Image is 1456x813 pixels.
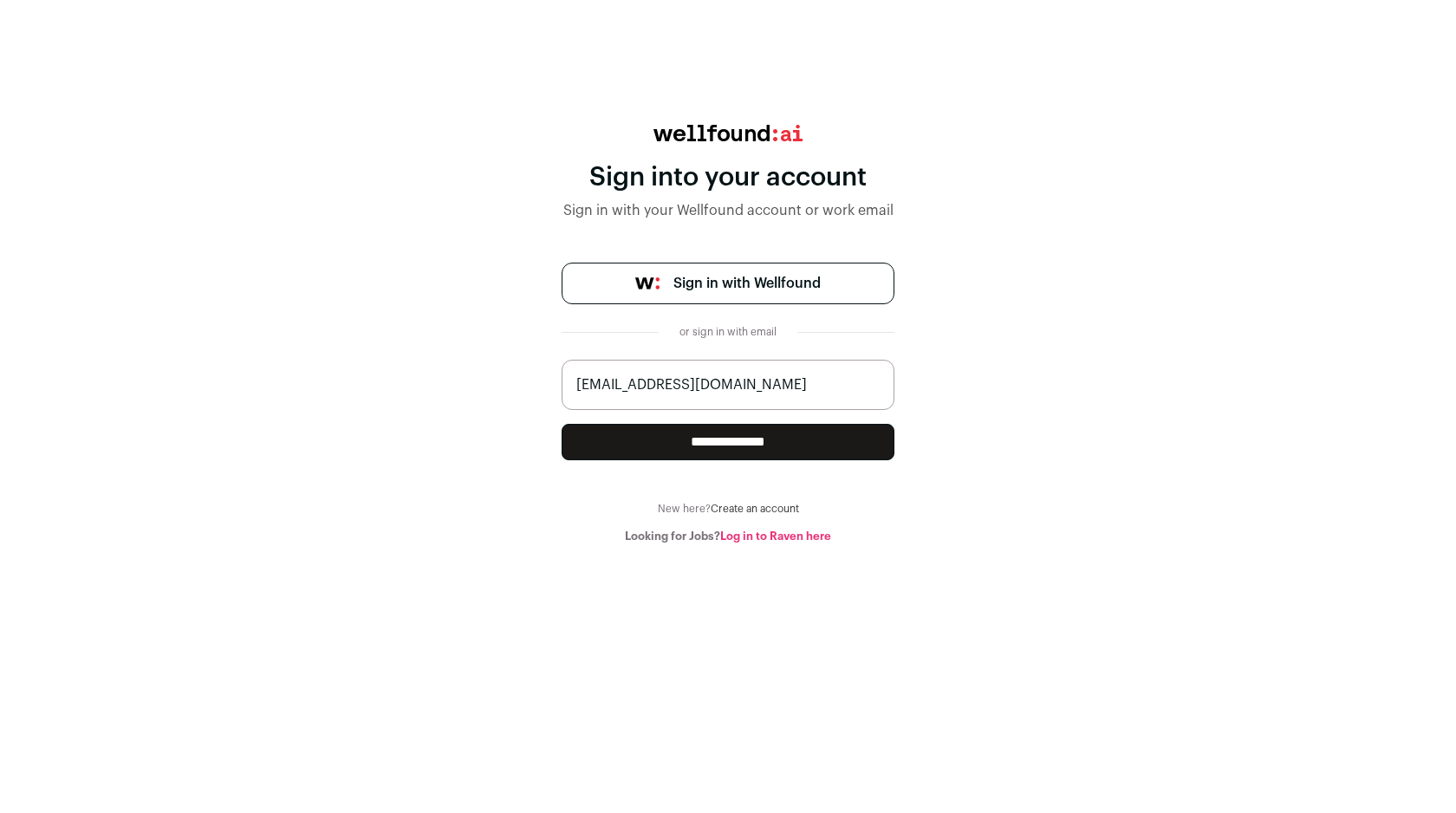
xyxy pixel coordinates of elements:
[562,530,894,543] div: Looking for Jobs?
[635,277,660,289] img: wellfound-symbol-flush-black-fb3c872781a75f747ccb3a119075da62bfe97bd399995f84a933054e44a575c4.png
[673,325,783,339] div: or sign in with email
[562,200,894,221] div: Sign in with your Wellfound account or work email
[562,502,894,516] div: New here?
[653,125,803,141] img: wellfound:ai
[711,504,799,514] a: Create an account
[720,530,831,542] a: Log in to Raven here
[673,273,821,294] span: Sign in with Wellfound
[562,162,894,193] div: Sign into your account
[562,360,894,410] input: name@work-email.com
[562,263,894,304] a: Sign in with Wellfound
